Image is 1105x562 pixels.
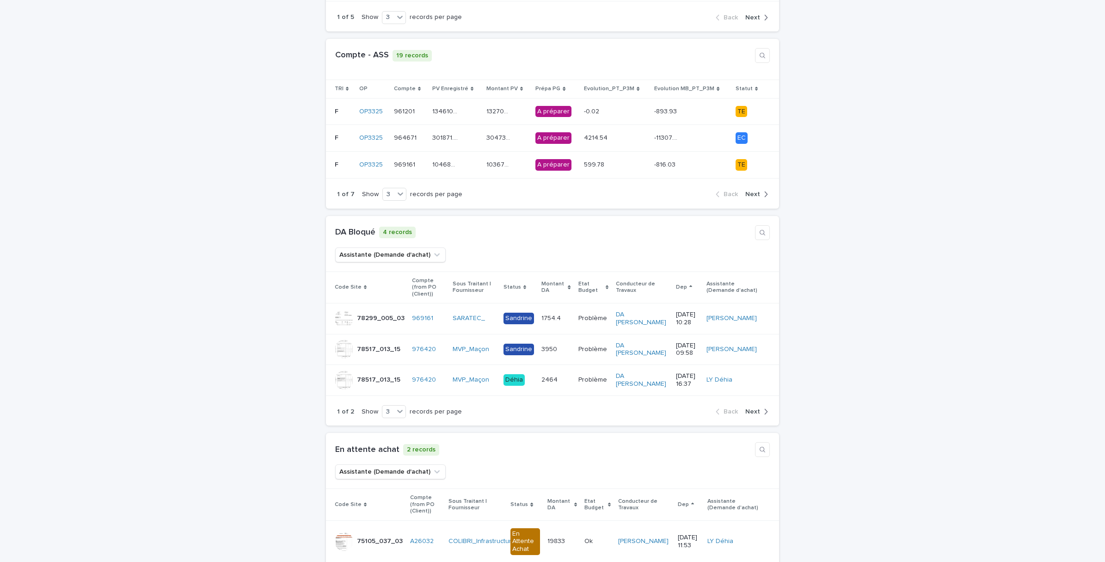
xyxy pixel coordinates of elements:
[535,84,560,94] p: Prépa PG
[393,50,432,62] p: 19 records
[362,408,378,416] p: Show
[676,311,699,327] p: [DATE] 10:28
[736,159,747,171] div: TE
[716,408,742,416] button: Back
[541,374,559,384] p: 2464
[359,84,368,94] p: OP
[654,106,679,116] p: -893.93
[510,528,540,555] div: En Attente Achat
[654,132,682,142] p: -11307.52
[410,537,434,545] a: A26032
[742,190,768,198] button: Next
[547,536,567,545] p: 19833
[541,279,566,296] p: Montant DA
[707,537,733,545] a: LY Déhia
[503,282,521,292] p: Status
[448,537,516,545] a: COLIBRI_Infrastructure
[510,500,528,510] p: Status
[724,14,738,21] span: Back
[676,342,699,358] p: [DATE] 09:58
[326,334,779,365] tr: 78517_013_1578517_013_15 976420 MVP_Maçon Sandrine39503950 ProblèmeProblème DA [PERSON_NAME] [DAT...
[337,13,354,21] p: 1 of 5
[654,84,714,94] p: Evolution MB_PT_P3M
[618,496,670,513] p: Conducteur de Travaux
[337,408,354,416] p: 1 of 2
[584,132,609,142] p: 4214.54
[379,227,416,238] p: 4 records
[326,303,779,334] tr: 78299_005_0378299_005_03 969161 SARATEC_ Sandrine1754.41754.4 ProblèmeProblème DA [PERSON_NAME] [...
[335,106,340,116] p: F
[676,372,699,388] p: [DATE] 16:37
[707,496,762,513] p: Assistante (Demande d'achat)
[326,125,779,152] tr: FF OP3325 964671964671 301871.54301871.54 304739.54304739.54 A préparer4214.544214.54 -11307.52-1...
[359,108,383,116] a: OP3325
[403,444,439,456] p: 2 records
[716,190,742,198] button: Back
[335,159,340,169] p: F
[584,159,606,169] p: 599.78
[736,132,748,144] div: EC
[410,191,462,198] p: records per page
[486,106,514,116] p: 132704.98
[383,190,394,199] div: 3
[394,84,416,94] p: Compte
[357,536,405,545] p: 75105_037_03
[448,496,503,513] p: Sous Traitant | Fournisseur
[716,13,742,22] button: Back
[326,365,779,396] tr: 78517_013_1578517_013_15 976420 MVP_Maçon Déhia24642464 ProblèmeProblème DA [PERSON_NAME] [DATE] ...
[453,315,485,322] a: SARATEC_
[335,228,375,238] h1: DA Bloqué
[584,106,601,116] p: -0.02
[584,496,606,513] p: Etat Budget
[535,159,571,171] div: A préparer
[706,279,763,296] p: Assistante (Demande d'achat)
[724,408,738,415] span: Back
[412,346,436,353] a: 976420
[706,346,757,353] a: [PERSON_NAME]
[535,106,571,117] div: A préparer
[453,346,489,353] a: MVP_Maçon
[453,279,496,296] p: Sous Traitant | Fournisseur
[337,191,355,198] p: 1 of 7
[616,311,667,327] a: DA [PERSON_NAME]
[335,247,446,262] button: Assistante (Demande d'achat)
[547,496,571,513] p: Montant DA
[742,408,768,416] button: Next
[382,407,394,417] div: 3
[678,534,700,550] p: [DATE] 11:53
[326,152,779,179] tr: FF OP3325 969161969161 104685.74104685.74 103676.78103676.78 A préparer599.78599.78 -816.03-816.0...
[359,134,383,142] a: OP3325
[736,106,747,117] div: TE
[745,14,760,21] span: Next
[432,159,460,169] p: 104685.74
[335,132,340,142] p: F
[335,445,399,455] h1: En attente achat
[432,84,468,94] p: PV Enregistré
[706,376,732,384] a: LY Déhia
[584,536,595,545] p: Ok
[676,282,687,292] p: Dep
[412,315,433,322] a: 969161
[616,279,669,296] p: Conducteur de Travaux
[412,276,445,299] p: Compte (from PO (Client))
[745,408,760,415] span: Next
[453,376,489,384] a: MVP_Maçon
[616,372,667,388] a: DA [PERSON_NAME]
[335,51,389,59] a: Compte - ASS
[432,132,460,142] p: 301871.54
[678,500,689,510] p: Dep
[584,84,634,94] p: Evolution_PT_P3M
[578,344,609,353] p: Problème
[357,374,402,384] p: 78517_013_15
[578,279,603,296] p: Etat Budget
[503,313,534,324] div: Sandrine
[535,132,571,144] div: A préparer
[503,374,525,386] div: Déhia
[362,191,379,198] p: Show
[410,13,462,21] p: records per page
[706,315,757,322] a: [PERSON_NAME]
[326,98,779,125] tr: FF OP3325 961201961201 134610.18134610.18 132704.98132704.98 A préparer-0.02-0.02 -893.93-893.93 TE
[410,493,441,516] p: Compte (from PO (Client))
[578,374,609,384] p: Problème
[724,191,738,198] span: Back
